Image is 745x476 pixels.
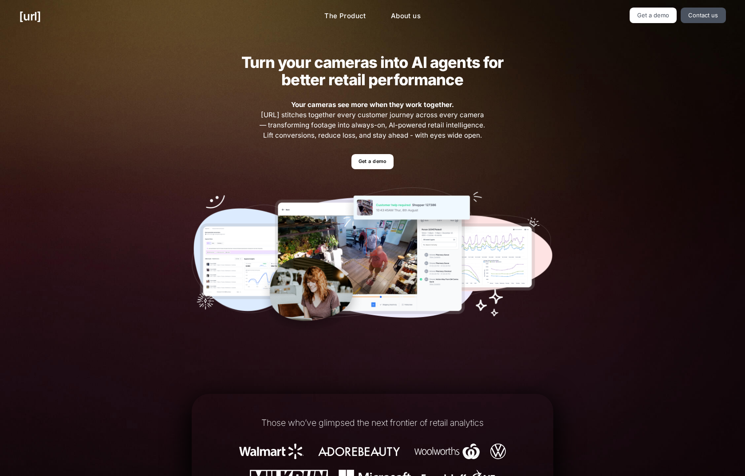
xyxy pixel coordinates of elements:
a: [URL] [19,8,41,25]
a: The Product [317,8,373,25]
img: Volkswagen [490,444,506,459]
h2: Turn your cameras into AI agents for better retail performance [227,54,517,88]
a: Get a demo [351,154,394,170]
img: Woolworths [414,444,480,459]
a: About us [384,8,428,25]
h1: Those who’ve glimpsed the next frontier of retail analytics [211,418,534,428]
span: [URL] stitches together every customer journey across every camera — transforming footage into al... [259,100,487,140]
img: Walmart [239,444,303,459]
img: Adore Beauty [314,444,404,459]
strong: Your cameras see more when they work together. [291,100,454,109]
a: Get a demo [630,8,677,23]
img: Our tools [192,187,553,334]
a: Contact us [681,8,726,23]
